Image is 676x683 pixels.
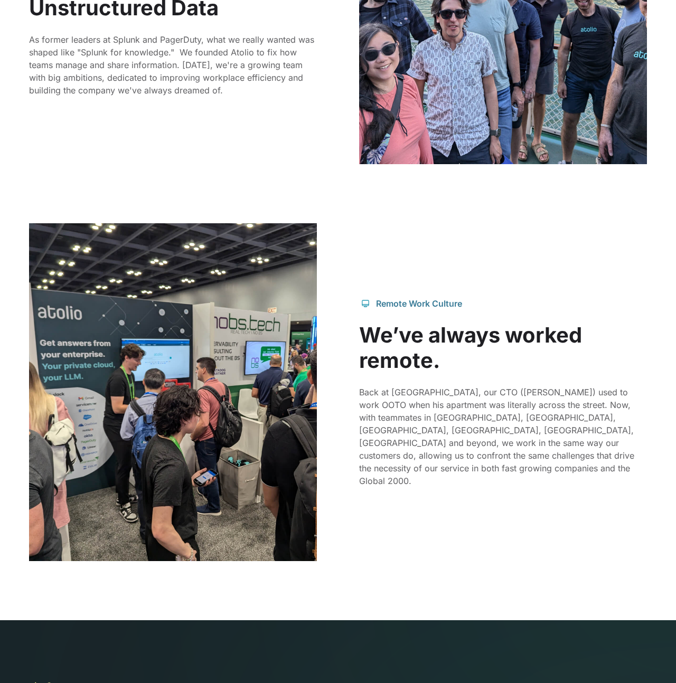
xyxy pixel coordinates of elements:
[359,386,647,487] p: Back at [GEOGRAPHIC_DATA], our CTO ([PERSON_NAME]) used to work OOTO when his apartment was liter...
[29,33,317,97] p: As former leaders at Splunk and PagerDuty, what we really wanted was shaped like "Splunk for know...
[376,297,462,310] div: Remote Work Culture
[29,223,317,561] img: image
[359,322,647,373] h2: We’ve always worked remote.
[623,632,676,683] iframe: Chat Widget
